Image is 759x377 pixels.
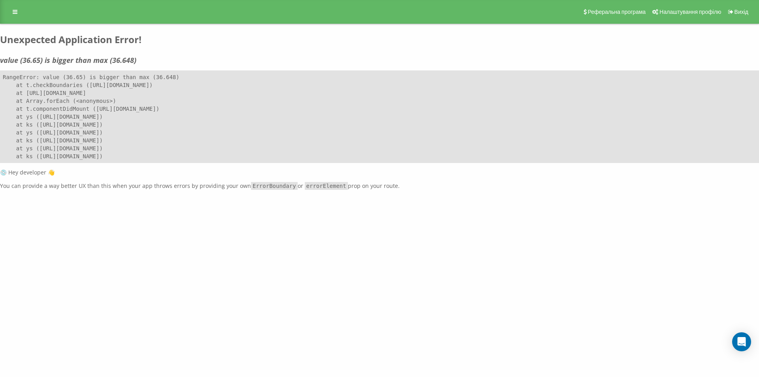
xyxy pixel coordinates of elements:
code: ErrorBoundary [251,182,298,190]
div: Open Intercom Messenger [732,332,751,351]
code: errorElement [305,182,348,190]
span: Налаштування профілю [659,9,721,15]
span: Реферальна програма [588,9,646,15]
span: Вихід [734,9,748,15]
